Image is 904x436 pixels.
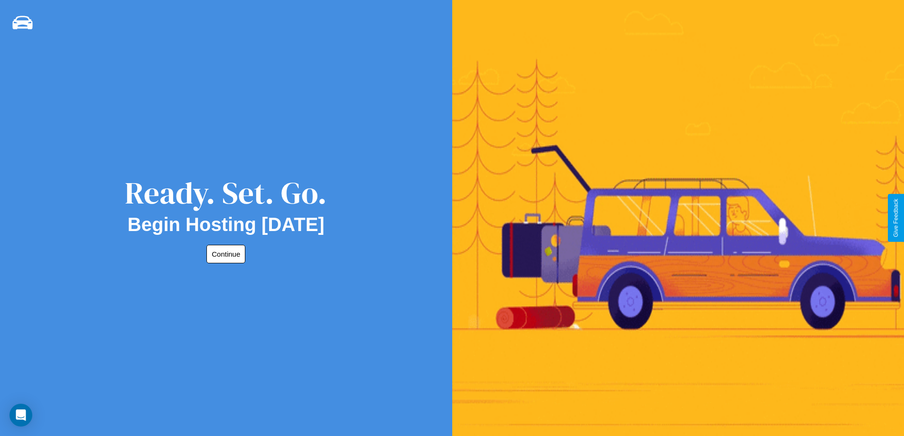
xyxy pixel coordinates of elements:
button: Continue [206,245,245,263]
div: Open Intercom Messenger [9,404,32,427]
h2: Begin Hosting [DATE] [128,214,325,235]
div: Ready. Set. Go. [125,172,327,214]
div: Give Feedback [893,199,899,237]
